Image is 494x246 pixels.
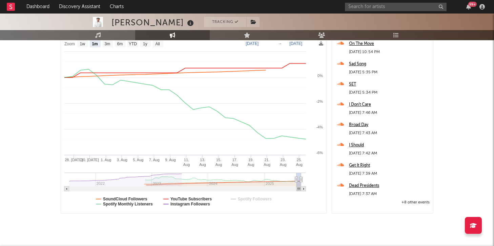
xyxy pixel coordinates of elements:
text: 17. Aug [231,158,238,167]
div: +8 other events [335,199,430,207]
text: 6m [117,42,123,46]
text: Zoom [64,42,75,46]
a: Dead Presidents [349,182,430,190]
div: [DATE] 10:54 PM [349,48,430,56]
a: I Should [349,141,430,149]
text: 19. Aug [248,158,254,167]
text: 9. Aug [165,158,176,162]
text: SoundCloud Followers [103,197,147,201]
text: 1. Aug [101,158,111,162]
div: [DATE] 7:42 AM [349,149,430,157]
a: On The Move [349,40,430,48]
text: 1w [80,42,85,46]
button: 99+ [466,4,471,9]
text: 23. Aug [280,158,287,167]
text: 5. Aug [133,158,143,162]
text: → [278,41,282,46]
text: Instagram Followers [170,202,210,206]
div: [DATE] 7:43 AM [349,129,430,137]
div: 99 + [468,2,477,7]
input: Search for artists [345,3,447,11]
text: 21. Aug [264,158,270,167]
text: 1m [92,42,98,46]
text: 28. [DATE] [65,158,83,162]
a: I Don't Care [349,101,430,109]
a: SET [349,80,430,89]
a: Broad Day [349,121,430,129]
div: [DATE] 7:39 AM [349,170,430,178]
text: 3. Aug [117,158,127,162]
text: YouTube Subscribers [170,197,212,201]
text: 3m [105,42,110,46]
a: Sad Song [349,60,430,68]
text: 0% [317,74,323,78]
text: Spotify Followers [238,197,272,201]
text: 25. Aug [296,158,303,167]
div: [DATE] 5:34 PM [349,89,430,97]
div: [DATE] 7:37 AM [349,190,430,198]
div: [DATE] 7:46 AM [349,109,430,117]
text: 30. [DATE] [81,158,99,162]
text: 7. Aug [149,158,160,162]
div: [PERSON_NAME] [111,17,195,28]
text: [DATE] [289,41,302,46]
text: 1y [143,42,147,46]
text: All [155,42,160,46]
text: -6% [316,151,323,155]
text: 13. Aug [199,158,206,167]
text: -2% [316,99,323,103]
text: [DATE] [246,41,259,46]
a: Get It Right [349,162,430,170]
div: [DATE] 5:35 PM [349,68,430,76]
button: Tracking [204,17,246,27]
text: 15. Aug [215,158,222,167]
text: Spotify Monthly Listeners [103,202,153,206]
text: -4% [316,125,323,129]
text: YTD [129,42,137,46]
text: 11. Aug [183,158,190,167]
